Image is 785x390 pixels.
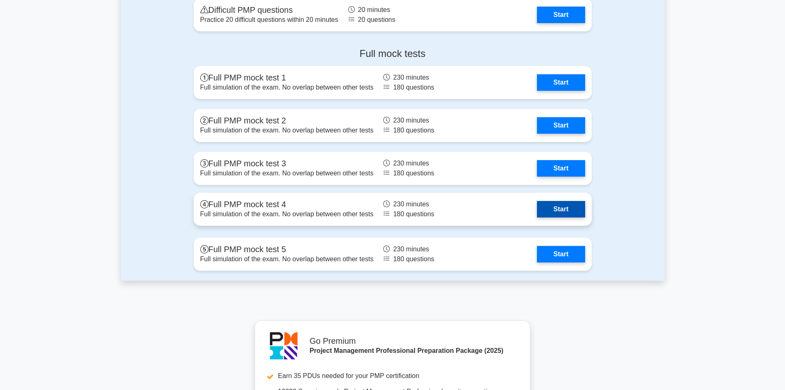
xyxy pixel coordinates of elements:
a: Start [537,117,585,134]
h4: Full mock tests [194,48,592,60]
a: Start [537,246,585,262]
a: Start [537,74,585,91]
a: Start [537,160,585,177]
a: Start [537,7,585,23]
a: Start [537,201,585,217]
